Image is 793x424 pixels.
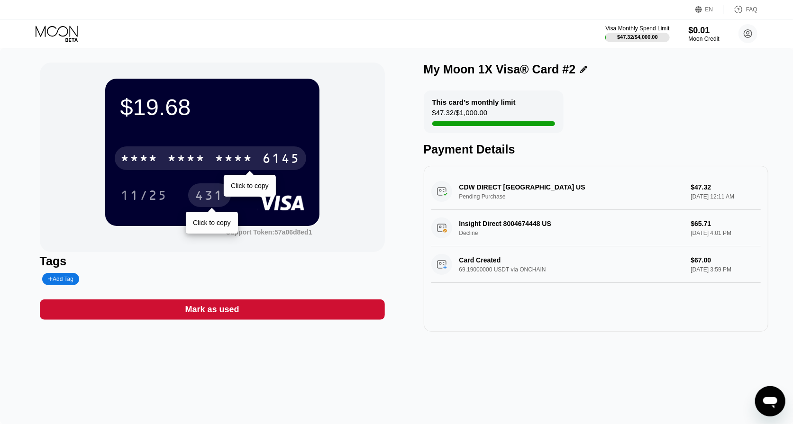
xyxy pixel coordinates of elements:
div: $47.32 / $4,000.00 [617,34,658,40]
div: $19.68 [120,94,304,120]
div: $47.32 / $1,000.00 [432,108,488,121]
div: Moon Credit [689,36,720,42]
div: EN [705,6,713,13]
div: Support Token: 57a06d8ed1 [226,228,312,236]
div: FAQ [724,5,757,14]
div: Mark as used [40,299,385,320]
div: Visa Monthly Spend Limit [605,25,669,32]
div: Add Tag [42,273,79,285]
div: 11/25 [120,189,168,204]
div: 431 [195,189,224,204]
div: Support Token:57a06d8ed1 [226,228,312,236]
div: FAQ [746,6,757,13]
div: 431 [188,183,231,207]
div: My Moon 1X Visa® Card #2 [424,63,576,76]
div: $0.01Moon Credit [689,26,720,42]
div: 6145 [263,152,301,167]
div: This card’s monthly limit [432,98,516,106]
div: Payment Details [424,143,769,156]
div: $0.01 [689,26,720,36]
div: Tags [40,254,385,268]
div: Click to copy [193,219,230,226]
div: Click to copy [231,182,268,189]
div: EN [695,5,724,14]
div: Mark as used [185,304,239,315]
div: Add Tag [48,276,73,282]
div: 11/25 [113,183,175,207]
div: Visa Monthly Spend Limit$47.32/$4,000.00 [605,25,669,42]
iframe: Button to launch messaging window [755,386,785,416]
